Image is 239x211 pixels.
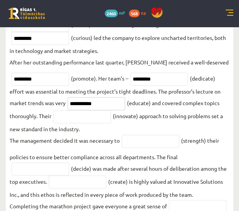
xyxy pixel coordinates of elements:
[8,8,45,19] a: Rīgas 1. Tālmācības vidusskola
[105,10,118,17] span: 2460
[119,10,125,16] span: mP
[141,10,146,16] span: xp
[129,10,150,16] a: 568 xp
[129,10,140,17] span: 568
[10,56,229,68] p: After her outstanding performance last quarter, [PERSON_NAME] received a well-deserved
[10,135,120,146] p: The management decided it was necessary to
